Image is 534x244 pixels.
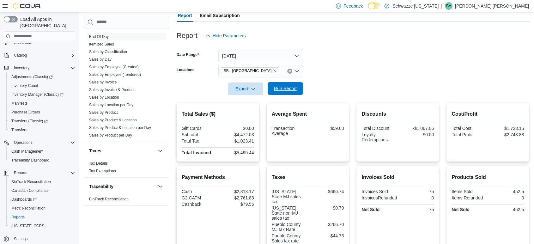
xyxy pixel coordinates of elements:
[11,149,43,154] span: Cash Management
[84,33,169,142] div: Sales
[89,197,129,201] a: BioTrack Reconciliation
[361,174,434,181] h2: Invoices Sold
[445,2,452,10] div: Brandon Allen Benoit
[11,188,49,193] span: Canadian Compliance
[14,40,32,45] span: Customers
[156,183,164,190] button: Traceability
[89,118,137,123] span: Sales by Product & Location
[11,223,44,229] span: [US_STATE] CCRS
[182,110,254,118] h2: Total Sales ($)
[361,189,396,194] div: Invoices Sold
[9,148,75,155] span: Cash Management
[9,178,53,186] a: BioTrack Reconciliation
[9,117,50,125] a: Transfers (Classic)
[1,138,78,147] button: Operations
[6,156,78,165] button: Traceabilty Dashboard
[309,189,344,194] div: $666.74
[89,183,113,190] h3: Traceability
[399,132,434,137] div: $0.00
[182,189,216,194] div: Cash
[89,80,117,85] span: Sales by Invoice
[309,222,344,227] div: $266.70
[224,68,271,74] span: SB - [GEOGRAPHIC_DATA]
[11,52,29,59] button: Catalog
[361,195,397,200] div: InvoicesRefunded
[272,189,306,204] div: [US_STATE] State MJ sales tax
[9,213,27,221] a: Reports
[11,139,35,146] button: Operations
[6,125,78,134] button: Transfers
[182,195,216,200] div: G2 CATM
[218,50,303,62] button: [DATE]
[11,101,27,106] span: Manifests
[9,91,75,98] span: Inventory Manager (Classic)
[89,183,155,190] button: Traceability
[441,2,442,10] p: |
[89,57,112,62] span: Sales by Day
[11,83,38,88] span: Inventory Count
[368,3,381,9] input: Dark Mode
[309,233,344,238] div: $44.73
[9,187,51,194] a: Canadian Compliance
[399,126,434,131] div: -$1,067.06
[89,102,133,107] span: Sales by Location per Day
[9,117,75,125] span: Transfers (Classic)
[221,67,279,74] span: SB - Pueblo West
[11,235,75,243] span: Settings
[9,222,47,230] a: [US_STATE] CCRS
[11,139,75,146] span: Operations
[11,197,37,202] span: Dashboards
[89,118,137,122] a: Sales by Product & Location
[9,91,66,98] a: Inventory Manager (Classic)
[399,195,434,200] div: 0
[9,156,52,164] a: Traceabilty Dashboard
[200,9,240,22] span: Email Subscription
[392,2,439,10] p: Schwazze [US_STATE]
[9,108,75,116] span: Purchase Orders
[343,3,363,9] span: Feedback
[89,110,118,115] span: Sales by Product
[11,127,27,132] span: Transfers
[89,34,109,39] a: End Of Day
[14,53,27,58] span: Catalog
[228,82,263,95] button: Export
[6,117,78,125] a: Transfers (Classic)
[89,72,141,77] a: Sales by Employee (Tendered)
[182,126,216,131] div: Gift Cards
[11,74,53,79] span: Adjustments (Classic)
[84,160,169,177] div: Taxes
[455,2,529,10] p: [PERSON_NAME] [PERSON_NAME]
[14,170,27,175] span: Reports
[11,169,30,177] button: Reports
[89,80,117,84] a: Sales by Invoice
[89,133,132,138] span: Sales by Product per Day
[178,9,192,22] span: Report
[6,195,78,204] a: Dashboards
[13,3,41,9] img: Cova
[1,51,78,60] button: Catalog
[182,132,216,137] div: Subtotal
[1,38,78,47] button: Customers
[452,189,486,194] div: Items Sold
[274,85,297,92] span: Run Report
[9,100,75,107] span: Manifests
[6,213,78,222] button: Reports
[6,204,78,213] button: Metrc Reconciliation
[6,81,78,90] button: Inventory Count
[9,204,48,212] a: Metrc Reconciliation
[177,67,195,72] label: Locations
[452,195,486,200] div: Items Refunded
[361,132,396,142] div: Loyalty Redemptions
[89,50,127,54] a: Sales by Classification
[11,64,75,72] span: Inventory
[9,126,75,134] span: Transfers
[11,235,30,243] a: Settings
[399,207,434,212] div: 75
[11,92,64,97] span: Inventory Manager (Classic)
[452,126,486,131] div: Total Cost
[219,126,254,131] div: $0.00
[177,32,197,40] h3: Report
[89,197,129,202] span: BioTrack Reconciliation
